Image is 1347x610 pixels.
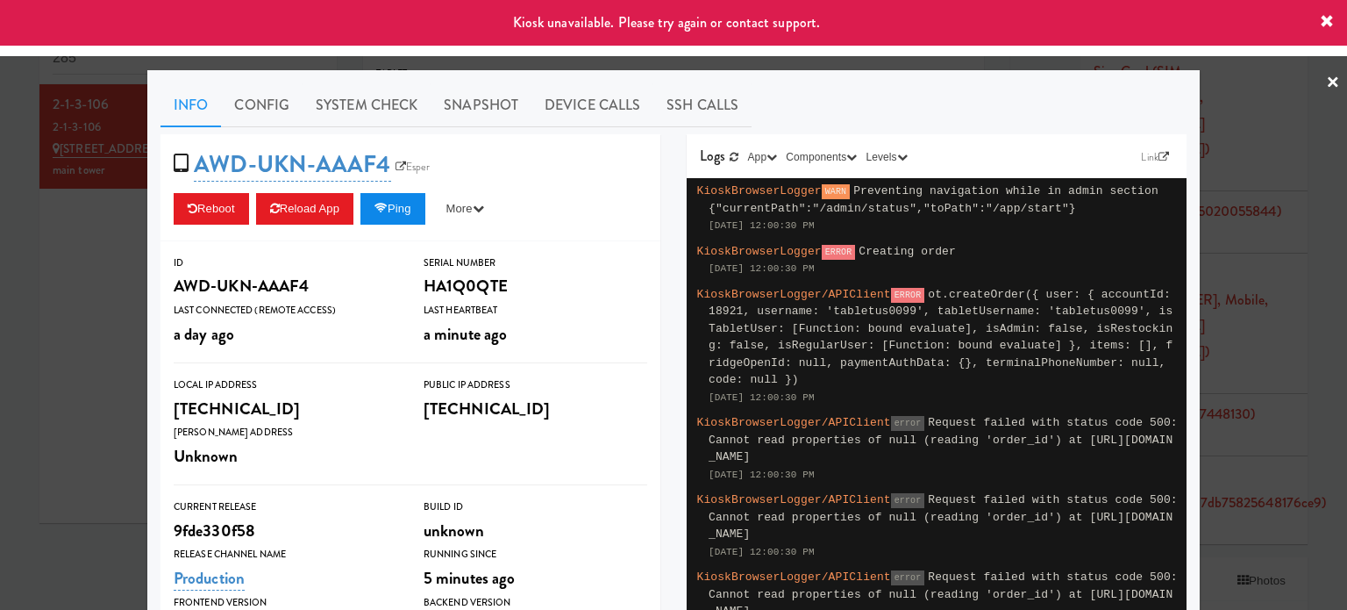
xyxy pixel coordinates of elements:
[424,394,647,424] div: [TECHNICAL_ID]
[424,322,507,346] span: a minute ago
[697,493,891,506] span: KioskBrowserLogger/APIClient
[709,288,1172,387] span: ot.createOrder({ user: { accountId: 18921, username: 'tabletus0099', tabletUsername: 'tabletus009...
[194,147,390,182] a: AWD-UKN-AAAF4
[160,83,221,127] a: Info
[653,83,752,127] a: SSH Calls
[859,245,956,258] span: Creating order
[709,184,1158,215] span: Preventing navigation while in admin section {"currentPath":"/admin/status","toPath":"/app/start"}
[891,493,925,508] span: error
[424,302,647,319] div: Last Heartbeat
[697,288,891,301] span: KioskBrowserLogger/APIClient
[174,546,397,563] div: Release Channel Name
[424,546,647,563] div: Running Since
[174,499,397,516] div: Current Release
[822,245,856,260] span: ERROR
[709,493,1178,541] span: Request failed with status code 500: Cannot read properties of null (reading 'order_id') at [URL]...
[697,571,891,584] span: KioskBrowserLogger/APIClient
[1326,56,1340,111] a: ×
[891,416,925,431] span: error
[781,148,861,166] button: Components
[431,83,531,127] a: Snapshot
[221,83,303,127] a: Config
[174,377,397,394] div: Local IP Address
[1137,148,1173,166] a: Link
[891,571,925,585] span: error
[709,392,815,403] span: [DATE] 12:00:30 PM
[256,193,353,225] button: Reload App
[432,193,498,225] button: More
[709,416,1178,463] span: Request failed with status code 500: Cannot read properties of null (reading 'order_id') at [URL]...
[174,516,397,546] div: 9fde330f58
[513,12,821,32] span: Kiosk unavailable. Please try again or contact support.
[700,146,725,166] span: Logs
[531,83,653,127] a: Device Calls
[174,566,245,591] a: Production
[424,377,647,394] div: Public IP Address
[174,193,249,225] button: Reboot
[174,424,397,441] div: [PERSON_NAME] Address
[303,83,431,127] a: System Check
[174,441,397,471] div: Unknown
[697,245,822,258] span: KioskBrowserLogger
[697,416,891,429] span: KioskBrowserLogger/APIClient
[891,288,925,303] span: ERROR
[709,263,815,274] span: [DATE] 12:00:30 PM
[424,516,647,546] div: unknown
[709,220,815,231] span: [DATE] 12:00:30 PM
[861,148,911,166] button: Levels
[424,271,647,301] div: HA1Q0QTE
[424,499,647,516] div: Build Id
[744,148,782,166] button: App
[391,158,435,176] a: Esper
[360,193,425,225] button: Ping
[174,255,397,272] div: ID
[174,302,397,319] div: Last Connected (Remote Access)
[424,255,647,272] div: Serial Number
[424,566,515,590] span: 5 minutes ago
[697,184,822,197] span: KioskBrowserLogger
[822,184,850,199] span: WARN
[174,322,234,346] span: a day ago
[709,470,815,480] span: [DATE] 12:00:30 PM
[709,547,815,557] span: [DATE] 12:00:30 PM
[174,394,397,424] div: [TECHNICAL_ID]
[174,271,397,301] div: AWD-UKN-AAAF4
